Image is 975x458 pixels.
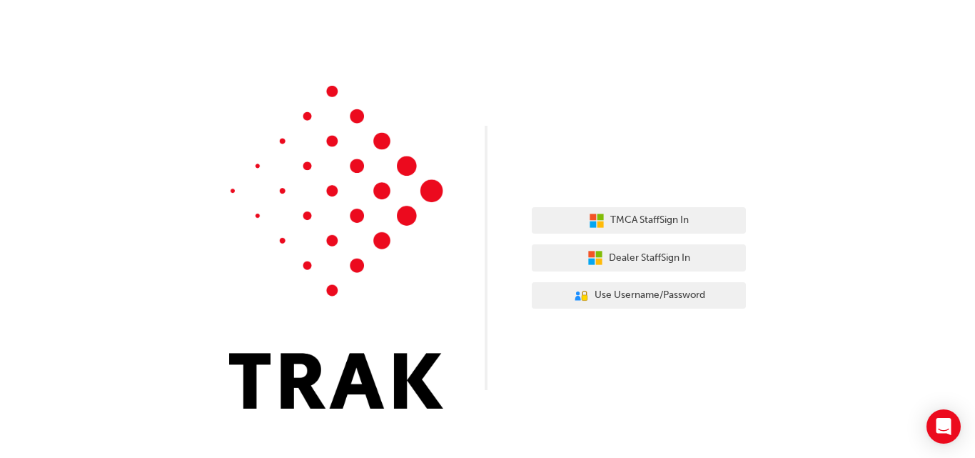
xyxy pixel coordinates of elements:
button: TMCA StaffSign In [532,207,746,234]
div: Open Intercom Messenger [926,409,961,444]
img: Trak [229,86,443,409]
span: TMCA Staff Sign In [610,212,689,229]
span: Use Username/Password [595,287,705,304]
span: Dealer Staff Sign In [609,250,690,267]
button: Use Username/Password [532,282,746,309]
button: Dealer StaffSign In [532,244,746,272]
